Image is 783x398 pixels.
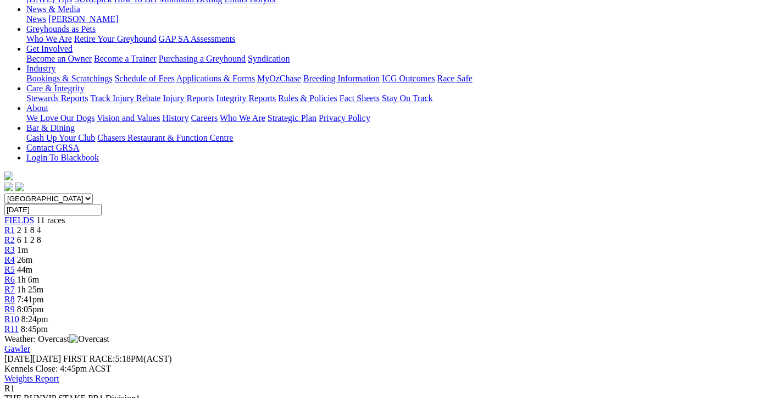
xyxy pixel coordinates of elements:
[248,54,290,63] a: Syndication
[4,172,13,180] img: logo-grsa-white.png
[159,54,246,63] a: Purchasing a Greyhound
[17,265,32,274] span: 44m
[4,275,15,284] a: R6
[4,265,15,274] a: R5
[268,113,316,123] a: Strategic Plan
[26,133,95,142] a: Cash Up Your Club
[4,354,33,363] span: [DATE]
[17,295,44,304] span: 7:41pm
[26,153,99,162] a: Login To Blackbook
[26,84,85,93] a: Care & Integrity
[4,235,15,245] a: R2
[4,225,15,235] a: R1
[26,14,46,24] a: News
[4,364,779,374] div: Kennels Close: 4:45pm ACST
[4,374,59,383] a: Weights Report
[26,44,73,53] a: Get Involved
[69,334,109,344] img: Overcast
[4,255,15,264] a: R4
[26,14,779,24] div: News & Media
[382,93,432,103] a: Stay On Track
[90,93,160,103] a: Track Injury Rebate
[4,285,15,294] a: R7
[26,133,779,143] div: Bar & Dining
[319,113,370,123] a: Privacy Policy
[159,34,236,43] a: GAP SA Assessments
[17,305,44,314] span: 8:05pm
[4,384,15,393] span: R1
[26,64,55,73] a: Industry
[437,74,472,83] a: Race Safe
[4,314,19,324] a: R10
[114,74,174,83] a: Schedule of Fees
[26,34,72,43] a: Who We Are
[26,24,96,34] a: Greyhounds as Pets
[17,275,39,284] span: 1h 6m
[4,354,61,363] span: [DATE]
[94,54,157,63] a: Become a Trainer
[216,93,276,103] a: Integrity Reports
[4,344,30,353] a: Gawler
[17,285,43,294] span: 1h 25m
[74,34,157,43] a: Retire Your Greyhound
[4,215,34,225] a: FIELDS
[278,93,337,103] a: Rules & Policies
[340,93,380,103] a: Fact Sheets
[220,113,265,123] a: Who We Are
[26,4,80,14] a: News & Media
[63,354,115,363] span: FIRST RACE:
[17,245,28,255] span: 1m
[17,235,41,245] span: 6 1 2 8
[26,74,112,83] a: Bookings & Scratchings
[26,113,95,123] a: We Love Our Dogs
[26,34,779,44] div: Greyhounds as Pets
[26,93,88,103] a: Stewards Reports
[191,113,218,123] a: Careers
[4,183,13,191] img: facebook.svg
[26,143,79,152] a: Contact GRSA
[17,255,32,264] span: 26m
[26,103,48,113] a: About
[163,93,214,103] a: Injury Reports
[4,324,19,334] a: R11
[97,113,160,123] a: Vision and Values
[26,113,779,123] div: About
[162,113,188,123] a: History
[26,54,92,63] a: Become an Owner
[26,74,779,84] div: Industry
[26,123,75,132] a: Bar & Dining
[26,93,779,103] div: Care & Integrity
[21,314,48,324] span: 8:24pm
[48,14,118,24] a: [PERSON_NAME]
[4,334,109,344] span: Weather: Overcast
[4,295,15,304] a: R8
[15,183,24,191] img: twitter.svg
[176,74,255,83] a: Applications & Forms
[4,305,15,314] a: R9
[382,74,435,83] a: ICG Outcomes
[303,74,380,83] a: Breeding Information
[36,215,65,225] span: 11 races
[26,54,779,64] div: Get Involved
[21,324,48,334] span: 8:45pm
[4,245,15,255] a: R3
[17,225,41,235] span: 2 1 8 4
[4,204,102,215] input: Select date
[257,74,301,83] a: MyOzChase
[63,354,172,363] span: 5:18PM(ACST)
[97,133,233,142] a: Chasers Restaurant & Function Centre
